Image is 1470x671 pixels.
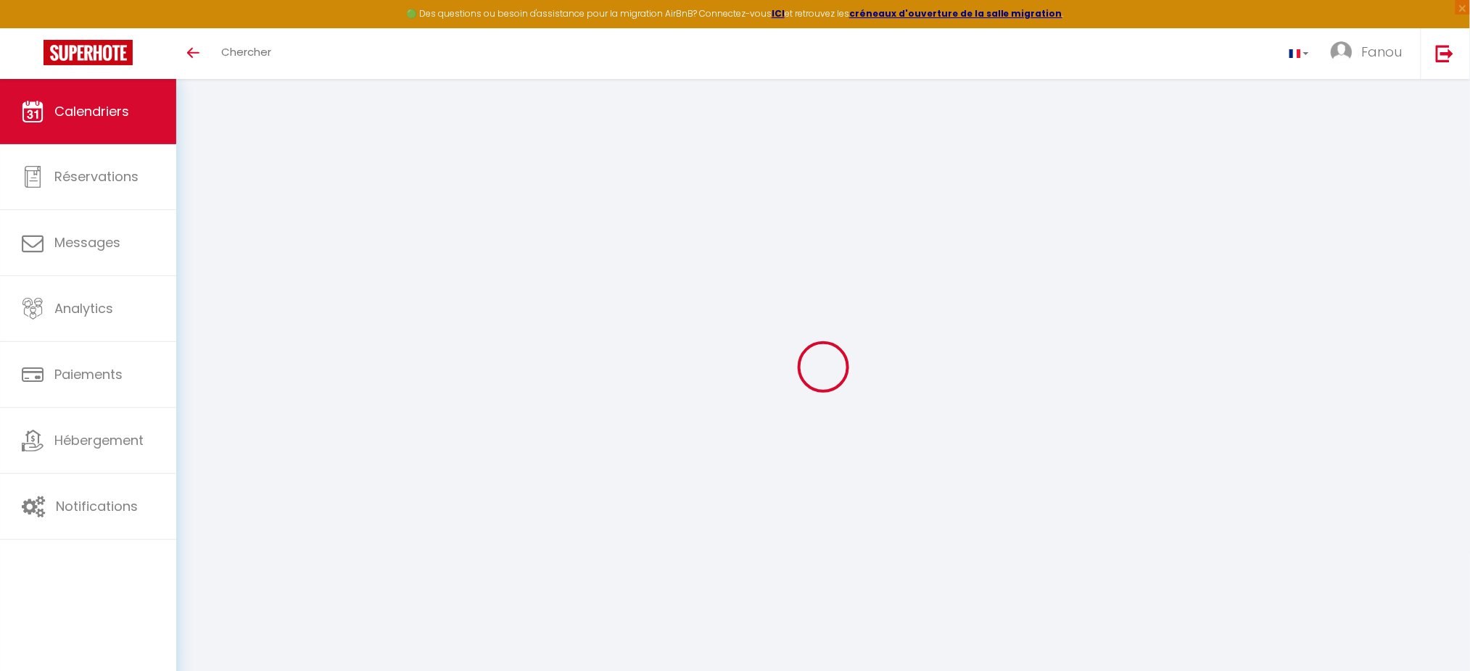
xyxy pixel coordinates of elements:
span: Calendriers [54,102,129,120]
span: Analytics [54,299,113,317]
img: Super Booking [44,40,133,65]
img: logout [1436,44,1454,62]
span: Réservations [54,167,139,186]
a: créneaux d'ouverture de la salle migration [849,7,1062,20]
img: ... [1331,41,1353,63]
button: Ouvrir le widget de chat LiveChat [12,6,55,49]
span: Chercher [221,44,271,59]
span: Messages [54,233,120,251]
a: ... Fanou [1320,28,1421,79]
span: Paiements [54,365,123,383]
a: ICI [772,7,785,20]
a: Chercher [210,28,282,79]
span: Notifications [56,497,138,515]
span: Hébergement [54,431,144,449]
span: Fanou [1362,43,1403,61]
